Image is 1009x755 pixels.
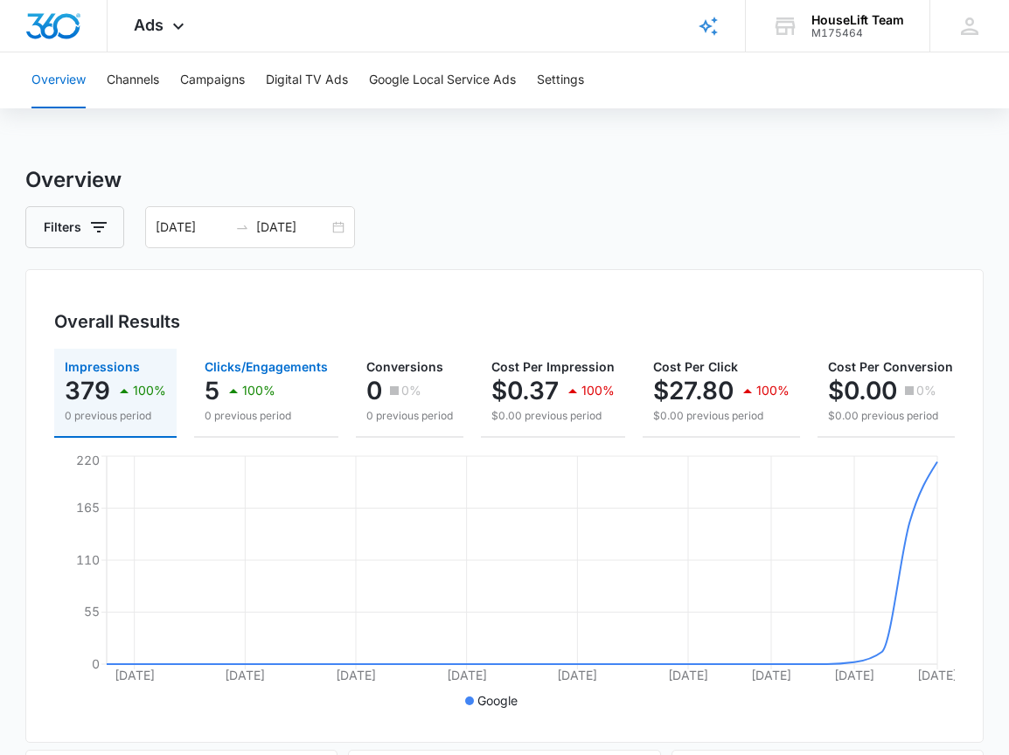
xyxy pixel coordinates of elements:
[76,453,100,468] tspan: 220
[581,384,615,397] p: 100%
[653,377,734,405] p: $27.80
[477,691,518,710] p: Google
[653,408,790,424] p: $0.00 previous period
[156,218,228,237] input: Start date
[917,668,957,682] tspan: [DATE]
[828,377,897,405] p: $0.00
[266,52,348,108] button: Digital TV Ads
[134,16,164,34] span: Ads
[557,668,597,682] tspan: [DATE]
[447,668,487,682] tspan: [DATE]
[242,384,275,397] p: 100%
[653,359,738,374] span: Cost Per Click
[366,359,443,374] span: Conversions
[256,218,329,237] input: End date
[92,656,100,671] tspan: 0
[366,377,382,405] p: 0
[369,52,516,108] button: Google Local Service Ads
[25,164,984,196] h3: Overview
[811,27,904,39] div: account id
[756,384,790,397] p: 100%
[76,552,100,567] tspan: 110
[668,668,708,682] tspan: [DATE]
[401,384,421,397] p: 0%
[65,408,166,424] p: 0 previous period
[205,377,219,405] p: 5
[811,13,904,27] div: account name
[834,668,874,682] tspan: [DATE]
[107,52,159,108] button: Channels
[205,359,328,374] span: Clicks/Engagements
[491,359,615,374] span: Cost Per Impression
[115,668,155,682] tspan: [DATE]
[537,52,584,108] button: Settings
[76,500,100,515] tspan: 165
[235,220,249,234] span: swap-right
[25,206,124,248] button: Filters
[828,359,953,374] span: Cost Per Conversion
[916,384,936,397] p: 0%
[65,359,140,374] span: Impressions
[336,668,376,682] tspan: [DATE]
[133,384,166,397] p: 100%
[225,668,265,682] tspan: [DATE]
[751,668,791,682] tspan: [DATE]
[31,52,86,108] button: Overview
[235,220,249,234] span: to
[491,377,559,405] p: $0.37
[366,408,453,424] p: 0 previous period
[205,408,328,424] p: 0 previous period
[54,308,180,335] h3: Overall Results
[65,377,110,405] p: 379
[180,52,245,108] button: Campaigns
[84,604,100,619] tspan: 55
[828,408,953,424] p: $0.00 previous period
[491,408,615,424] p: $0.00 previous period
